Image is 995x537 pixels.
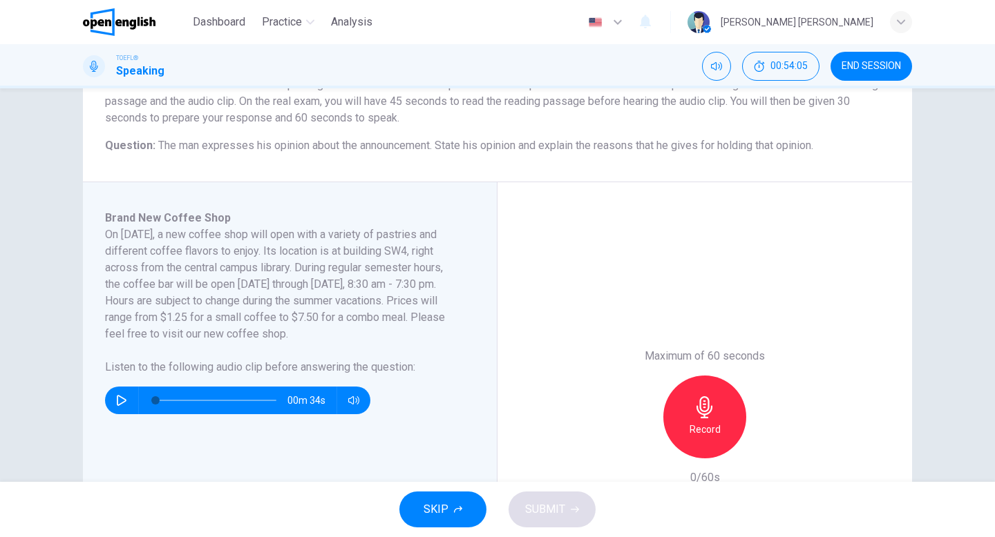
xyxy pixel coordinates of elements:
[256,10,320,35] button: Practice
[721,14,873,30] div: [PERSON_NAME] [PERSON_NAME]
[688,11,710,33] img: Profile picture
[831,52,912,81] button: END SESSION
[645,348,765,364] h6: Maximum of 60 seconds
[105,137,890,154] h6: Question :
[690,421,721,438] h6: Record
[587,17,604,28] img: en
[331,14,372,30] span: Analysis
[424,500,448,519] span: SKIP
[83,8,155,36] img: OpenEnglish logo
[116,63,164,79] h1: Speaking
[158,139,813,152] span: The man expresses his opinion about the announcement. State his opinion and explain the reasons t...
[842,61,901,72] span: END SESSION
[742,52,819,81] div: Hide
[105,211,231,224] span: Brand New Coffee Shop
[187,10,251,35] button: Dashboard
[105,226,458,342] h6: On [DATE], a new coffee shop will open with a variety of pastries and different coffee flavors to...
[105,77,890,126] h6: Directions :
[325,10,378,35] button: Analysis
[105,78,878,124] span: You will now read a short passage and listen to an audio clip on the same topic. You will then an...
[663,375,746,458] button: Record
[399,491,486,527] button: SKIP
[690,469,720,486] h6: 0/60s
[116,53,138,63] span: TOEFL®
[193,14,245,30] span: Dashboard
[287,387,337,414] span: 00m 34s
[702,52,731,81] div: Mute
[105,359,458,375] h6: Listen to the following audio clip before answering the question :
[770,61,808,72] span: 00:54:05
[262,14,302,30] span: Practice
[742,52,819,81] button: 00:54:05
[83,8,187,36] a: OpenEnglish logo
